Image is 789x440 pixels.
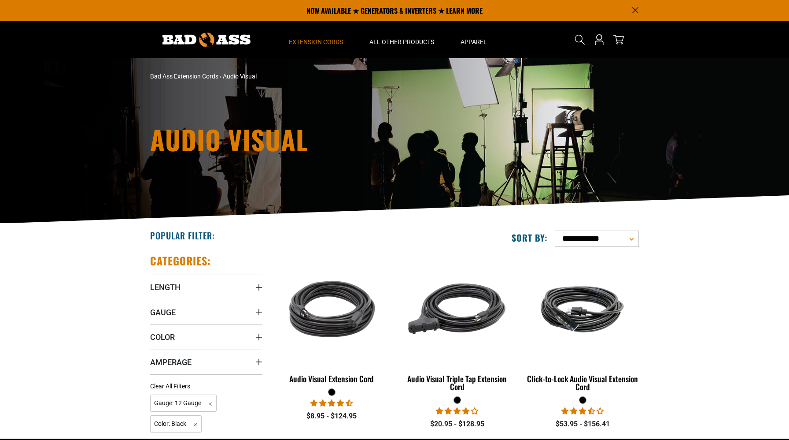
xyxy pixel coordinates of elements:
[401,375,513,391] div: Audio Visual Triple Tap Extension Cord
[527,419,639,429] div: $53.95 - $156.41
[150,332,175,342] span: Color
[150,382,194,391] a: Clear All Filters
[310,399,353,407] span: 4.70 stars
[150,254,211,268] h2: Categories:
[512,232,548,243] label: Sort by:
[150,357,192,367] span: Amperage
[150,324,262,349] summary: Color
[150,230,215,241] h2: Popular Filter:
[276,375,388,383] div: Audio Visual Extension Cord
[276,411,388,421] div: $8.95 - $124.95
[150,415,202,433] span: Color: Black
[527,375,639,391] div: Click-to-Lock Audio Visual Extension Cord
[150,307,176,317] span: Gauge
[436,407,478,415] span: 3.75 stars
[277,258,387,360] img: black
[150,282,181,292] span: Length
[527,254,639,396] a: black Click-to-Lock Audio Visual Extension Cord
[150,399,217,407] a: Gauge: 12 Gauge
[220,73,221,80] span: ›
[150,419,202,428] a: Color: Black
[447,21,500,58] summary: Apparel
[150,300,262,324] summary: Gauge
[150,73,218,80] a: Bad Ass Extension Cords
[401,419,513,429] div: $20.95 - $128.95
[162,33,251,47] img: Bad Ass Extension Cords
[276,21,356,58] summary: Extension Cords
[289,38,343,46] span: Extension Cords
[150,395,217,412] span: Gauge: 12 Gauge
[402,258,512,360] img: black
[276,254,388,388] a: black Audio Visual Extension Cord
[150,383,190,390] span: Clear All Filters
[150,275,262,299] summary: Length
[150,126,472,153] h1: Audio Visual
[150,72,472,81] nav: breadcrumbs
[527,275,638,343] img: black
[223,73,257,80] span: Audio Visual
[369,38,434,46] span: All Other Products
[573,33,587,47] summary: Search
[356,21,447,58] summary: All Other Products
[461,38,487,46] span: Apparel
[561,407,604,415] span: 3.50 stars
[150,350,262,374] summary: Amperage
[401,254,513,396] a: black Audio Visual Triple Tap Extension Cord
